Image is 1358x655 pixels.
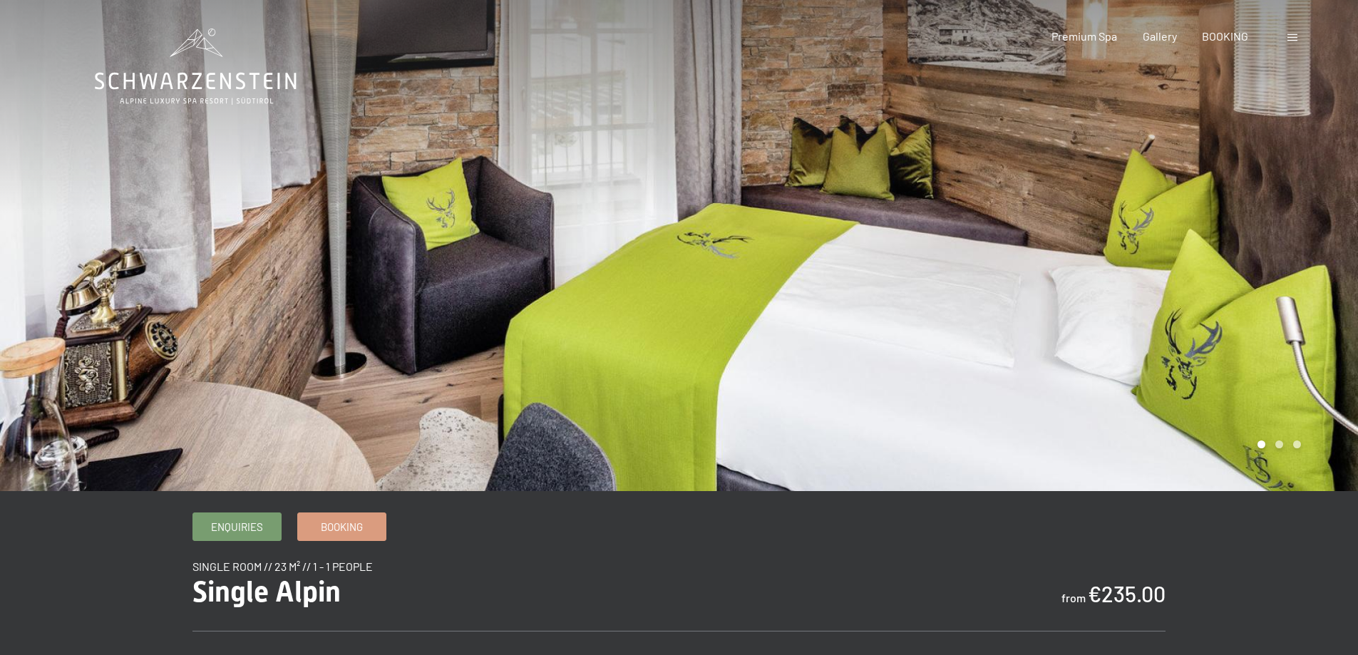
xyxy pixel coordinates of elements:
[192,575,341,609] span: Single Alpin
[321,520,363,535] span: Booking
[1061,591,1086,604] span: from
[298,513,386,540] a: Booking
[192,559,373,573] span: single room // 23 m² // 1 - 1 People
[193,513,281,540] a: Enquiries
[1143,29,1177,43] a: Gallery
[1088,581,1166,607] b: €235.00
[1202,29,1248,43] a: BOOKING
[1051,29,1117,43] a: Premium Spa
[211,520,263,535] span: Enquiries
